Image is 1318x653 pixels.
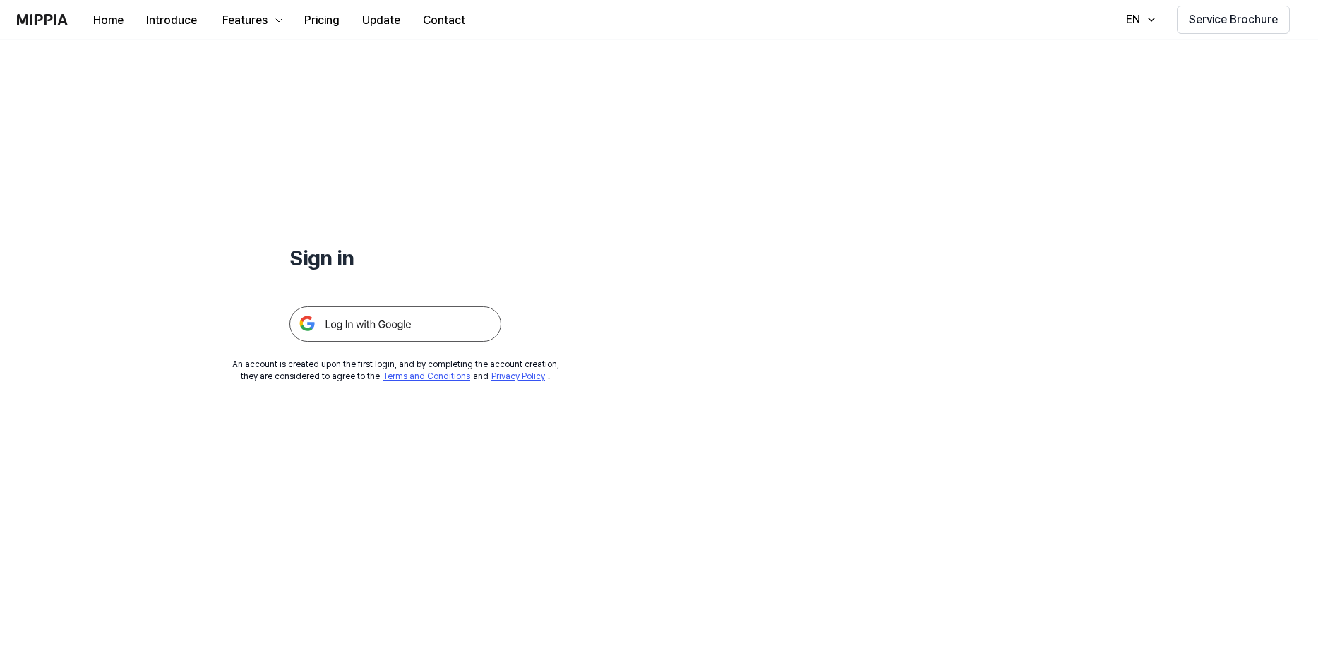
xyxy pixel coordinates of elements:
[351,1,412,40] a: Update
[383,371,470,381] a: Terms and Conditions
[351,6,412,35] button: Update
[293,6,351,35] button: Pricing
[1123,11,1143,28] div: EN
[289,306,501,342] img: 구글 로그인 버튼
[208,6,293,35] button: Features
[135,6,208,35] button: Introduce
[82,6,135,35] button: Home
[1112,6,1166,34] button: EN
[1177,6,1290,34] button: Service Brochure
[412,6,477,35] button: Contact
[220,12,270,29] div: Features
[232,359,559,383] div: An account is created upon the first login, and by completing the account creation, they are cons...
[17,14,68,25] img: logo
[289,243,501,272] h1: Sign in
[491,371,545,381] a: Privacy Policy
